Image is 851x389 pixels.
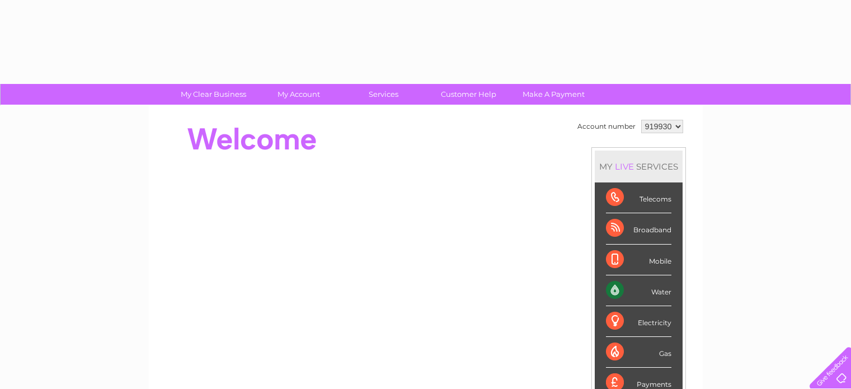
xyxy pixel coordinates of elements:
[507,84,600,105] a: Make A Payment
[606,182,671,213] div: Telecoms
[606,306,671,337] div: Electricity
[337,84,430,105] a: Services
[613,161,636,172] div: LIVE
[606,337,671,368] div: Gas
[595,151,683,182] div: MY SERVICES
[167,84,260,105] a: My Clear Business
[606,213,671,244] div: Broadband
[252,84,345,105] a: My Account
[606,245,671,275] div: Mobile
[606,275,671,306] div: Water
[575,117,638,136] td: Account number
[422,84,515,105] a: Customer Help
